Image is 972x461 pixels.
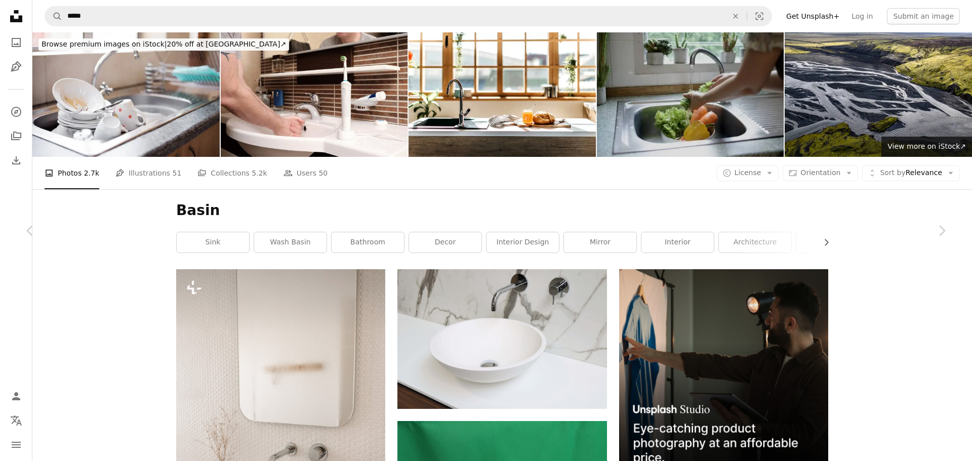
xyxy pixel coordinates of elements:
[6,102,26,122] a: Explore
[780,8,845,24] a: Get Unsplash+
[800,169,840,177] span: Orientation
[911,182,972,279] a: Next
[397,334,606,344] a: stainless steel faucet on white ceramic sink
[397,269,606,408] img: stainless steel faucet on white ceramic sink
[747,7,772,26] button: Visual search
[6,435,26,455] button: Menu
[724,7,747,26] button: Clear
[719,232,791,253] a: architecture
[318,167,328,179] span: 50
[487,232,559,253] a: interior design
[887,8,960,24] button: Submit an image
[6,57,26,77] a: Illustrations
[42,40,167,48] span: Browse premium images on iStock |
[6,150,26,171] a: Download History
[717,165,779,181] button: License
[283,157,328,189] a: Users 50
[173,167,182,179] span: 51
[6,386,26,406] a: Log in / Sign up
[177,232,249,253] a: sink
[6,126,26,146] a: Collections
[176,201,828,220] h1: Basin
[45,6,772,26] form: Find visuals sitewide
[197,157,267,189] a: Collections 5.2k
[880,169,905,177] span: Sort by
[641,232,714,253] a: interior
[409,32,596,157] img: Kitchen counter
[221,32,408,157] img: A man washes his hands under the tap in the bathroom. A modern electric toothbrush stands on char...
[783,165,858,181] button: Orientation
[817,232,828,253] button: scroll list to the right
[176,422,385,431] a: a white sink sitting under a bathroom mirror
[881,137,972,157] a: View more on iStock↗
[115,157,181,189] a: Illustrations 51
[6,32,26,53] a: Photos
[45,7,62,26] button: Search Unsplash
[252,167,267,179] span: 5.2k
[862,165,960,181] button: Sort byRelevance
[32,32,295,57] a: Browse premium images on iStock|20% off at [GEOGRAPHIC_DATA]↗
[796,232,869,253] a: drawer
[6,410,26,431] button: Language
[42,40,286,48] span: 20% off at [GEOGRAPHIC_DATA] ↗
[409,232,481,253] a: decor
[597,32,784,157] img: Close up hand of asian young housekeeper woman, washing sweet pepper,carrot and vegetables with s...
[32,32,220,157] img: Dirty dishes in the sink
[880,168,942,178] span: Relevance
[564,232,636,253] a: mirror
[785,32,972,157] img: Aerial drone view exploring a river valley landscape with a amazing glacial basin very close to T...
[887,142,966,150] span: View more on iStock ↗
[254,232,327,253] a: wash basin
[735,169,761,177] span: License
[845,8,879,24] a: Log in
[332,232,404,253] a: bathroom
